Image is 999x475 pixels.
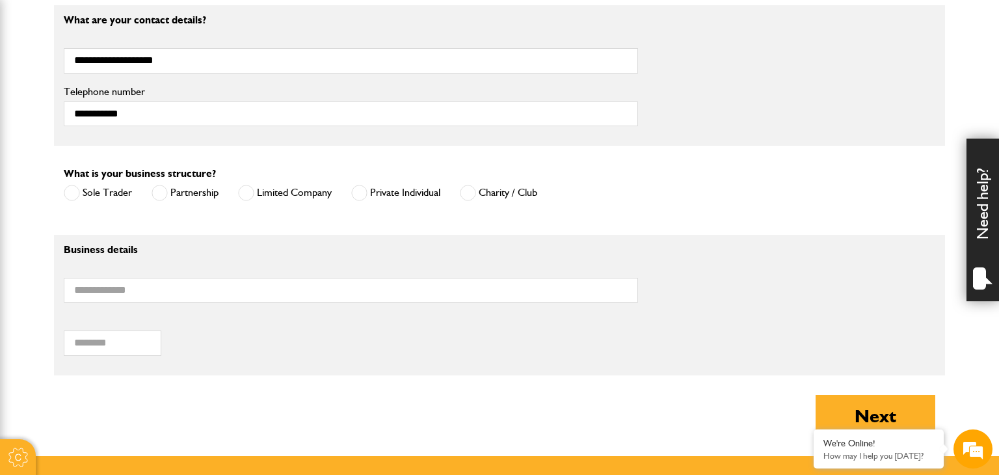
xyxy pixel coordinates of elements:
label: Limited Company [238,185,332,201]
p: Business details [64,245,638,255]
div: Chat with us now [68,73,219,90]
input: Enter your phone number [17,197,237,226]
label: What is your business structure? [64,169,216,179]
p: What are your contact details? [64,15,638,25]
p: How may I help you today? [823,451,934,461]
img: d_20077148190_company_1631870298795_20077148190 [22,72,55,90]
label: Telephone number [64,87,638,97]
input: Enter your last name [17,120,237,149]
textarea: Type your message and hit 'Enter' [17,236,237,362]
input: Enter your email address [17,159,237,187]
div: Need help? [966,139,999,301]
div: We're Online! [823,438,934,449]
label: Private Individual [351,185,440,201]
label: Charity / Club [460,185,537,201]
em: Start Chat [177,373,236,391]
label: Sole Trader [64,185,132,201]
label: Partnership [152,185,219,201]
div: Minimize live chat window [213,7,245,38]
button: Next [816,395,935,437]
